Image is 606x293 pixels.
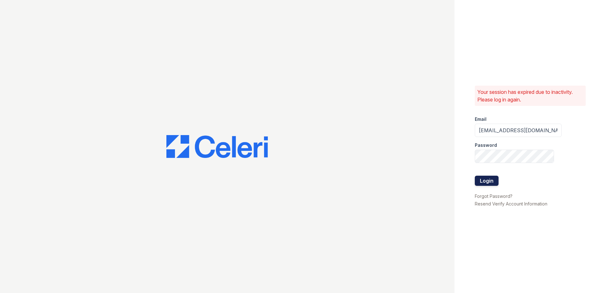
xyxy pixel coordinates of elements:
[477,88,583,103] p: Your session has expired due to inactivity. Please log in again.
[475,116,487,122] label: Email
[475,193,513,199] a: Forgot Password?
[166,135,268,158] img: CE_Logo_Blue-a8612792a0a2168367f1c8372b55b34899dd931a85d93a1a3d3e32e68fde9ad4.png
[475,142,497,148] label: Password
[475,176,499,186] button: Login
[475,201,547,206] a: Resend Verify Account Information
